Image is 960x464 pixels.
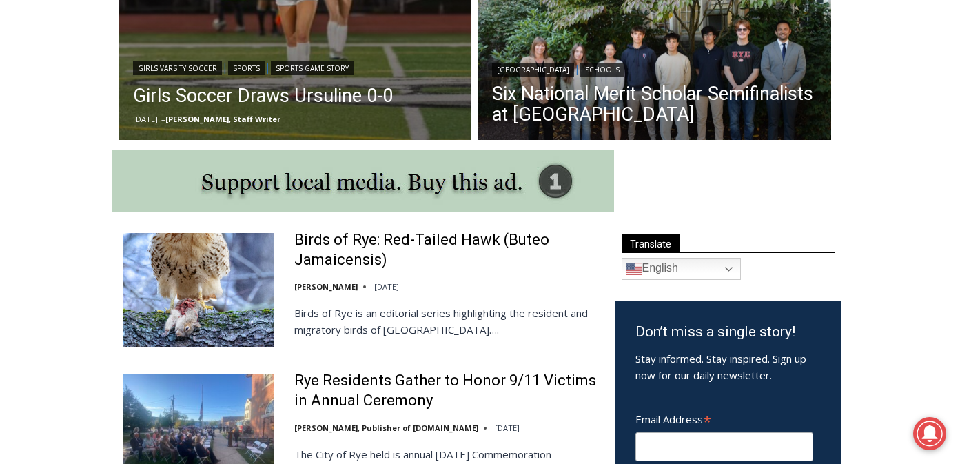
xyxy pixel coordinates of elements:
time: [DATE] [133,114,158,124]
a: Rye Residents Gather to Honor 9/11 Victims in Annual Ceremony [294,371,597,410]
div: / [154,117,158,130]
img: en [626,261,642,277]
div: | | [133,59,393,75]
img: support local media, buy this ad [112,150,614,212]
a: [GEOGRAPHIC_DATA] [492,63,574,77]
a: Girls Varsity Soccer [133,61,222,75]
label: Email Address [635,405,813,430]
a: [PERSON_NAME], Publisher of [DOMAIN_NAME] [294,423,478,433]
div: 1 [145,117,151,130]
time: [DATE] [495,423,520,433]
a: Sports [228,61,265,75]
img: Birds of Rye: Red-Tailed Hawk (Buteo Jamaicensis) [123,233,274,346]
span: – [161,114,165,124]
div: "the precise, almost orchestrated movements of cutting and assembling sushi and [PERSON_NAME] mak... [142,86,203,165]
span: Translate [622,234,680,252]
a: Sports Game Story [271,61,354,75]
h3: Don’t miss a single story! [635,321,821,343]
a: Girls Soccer Draws Ursuline 0-0 [133,82,393,110]
span: Open Tues. - Sun. [PHONE_NUMBER] [4,142,135,194]
a: Birds of Rye: Red-Tailed Hawk (Buteo Jamaicensis) [294,230,597,270]
a: [PERSON_NAME] Read Sanctuary Fall Fest: [DATE] [1,137,206,172]
a: English [622,258,741,280]
a: Schools [580,63,624,77]
div: | [492,60,817,77]
div: "[PERSON_NAME] and I covered the [DATE] Parade, which was a really eye opening experience as I ha... [348,1,651,134]
time: [DATE] [374,281,399,292]
div: Co-sponsored by Westchester County Parks [145,41,199,113]
h4: [PERSON_NAME] Read Sanctuary Fall Fest: [DATE] [11,139,183,170]
p: Stay informed. Stay inspired. Sign up now for our daily newsletter. [635,350,821,383]
img: s_800_29ca6ca9-f6cc-433c-a631-14f6620ca39b.jpeg [1,1,137,137]
div: 6 [161,117,167,130]
a: [PERSON_NAME], Staff Writer [165,114,280,124]
a: Open Tues. - Sun. [PHONE_NUMBER] [1,139,139,172]
a: Six National Merit Scholar Semifinalists at [GEOGRAPHIC_DATA] [492,83,817,125]
a: [PERSON_NAME] [294,281,358,292]
p: Birds of Rye is an editorial series highlighting the resident and migratory birds of [GEOGRAPHIC_... [294,305,597,338]
span: Intern @ [DOMAIN_NAME] [360,137,639,168]
a: Intern @ [DOMAIN_NAME] [331,134,668,172]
